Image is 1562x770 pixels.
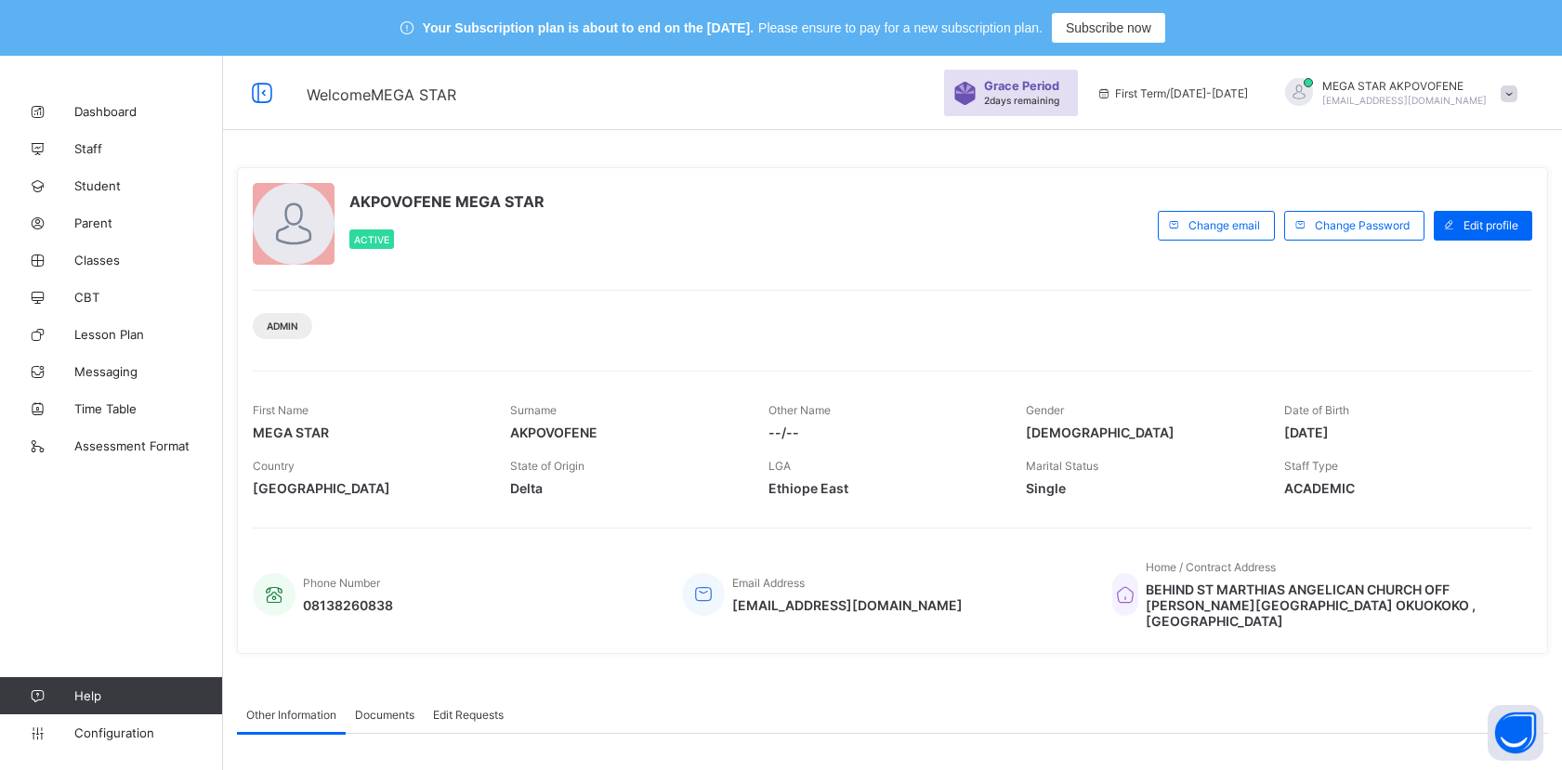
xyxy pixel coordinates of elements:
span: [GEOGRAPHIC_DATA] [253,480,482,496]
span: --/-- [768,424,998,440]
span: Time Table [74,401,223,416]
span: Delta [510,480,740,496]
div: MEGA STARAKPOVOFENE [1267,78,1527,109]
span: Please ensure to pay for a new subscription plan. [758,20,1043,35]
span: Ethiope East [768,480,998,496]
span: Assessment Format [74,438,223,453]
span: Change Password [1315,218,1410,232]
span: 2 days remaining [984,95,1059,106]
span: Student [74,178,223,193]
span: [DATE] [1284,424,1514,440]
span: AKPOVOFENE MEGA STAR [349,192,545,211]
span: Phone Number [303,576,380,590]
span: [EMAIL_ADDRESS][DOMAIN_NAME] [732,597,963,613]
span: Staff [74,141,223,156]
span: LGA [768,459,791,473]
span: Single [1026,480,1255,496]
span: Configuration [74,725,222,740]
span: Active [354,234,389,245]
span: session/term information [1096,86,1248,100]
span: Grace Period [984,79,1059,93]
span: CBT [74,290,223,305]
span: Parent [74,215,223,230]
span: BEHIND ST MARTHIAS ANGELICAN CHURCH OFF [PERSON_NAME][GEOGRAPHIC_DATA] OKUOKOKO , [GEOGRAPHIC_DATA] [1146,581,1514,629]
span: Welcome MEGA STAR [307,85,456,104]
span: Subscribe now [1066,20,1151,35]
span: Email Address [732,576,805,590]
span: First Name [253,403,308,417]
span: Gender [1026,403,1064,417]
span: Staff Type [1284,459,1338,473]
span: Change email [1188,218,1260,232]
span: Surname [510,403,557,417]
span: [EMAIL_ADDRESS][DOMAIN_NAME] [1322,95,1487,106]
span: Lesson Plan [74,327,223,342]
span: Your Subscription plan is about to end on the [DATE]. [423,20,754,35]
span: Marital Status [1026,459,1098,473]
span: 08138260838 [303,597,393,613]
span: MEGA STAR [253,424,482,440]
span: MEGA STAR AKPOVOFENE [1322,79,1487,93]
span: State of Origin [510,459,584,473]
span: Help [74,688,222,703]
button: Open asap [1488,705,1543,761]
span: Other Information [246,708,336,722]
span: Date of Birth [1284,403,1349,417]
span: Edit Requests [433,708,504,722]
span: AKPOVOFENE [510,424,740,440]
span: Documents [355,708,414,722]
span: ACADEMIC [1284,480,1514,496]
span: Dashboard [74,104,223,119]
span: Admin [267,320,298,332]
img: sticker-purple.71386a28dfed39d6af7621340158ba97.svg [953,82,977,105]
span: Messaging [74,364,223,379]
span: Home / Contract Address [1146,560,1276,574]
span: Edit profile [1464,218,1518,232]
span: [DEMOGRAPHIC_DATA] [1026,424,1255,440]
span: Country [253,459,295,473]
span: Classes [74,253,223,268]
span: Other Name [768,403,831,417]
